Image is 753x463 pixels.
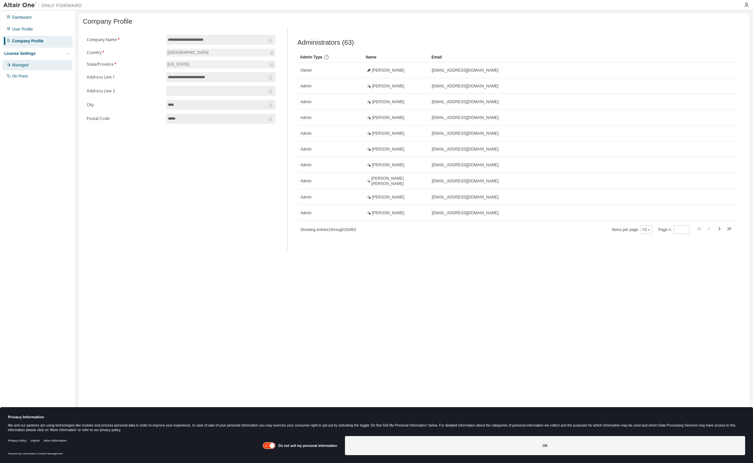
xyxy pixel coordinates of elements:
label: Address Line 2 [87,88,162,94]
span: Company Profile [83,18,132,25]
span: Admin [300,83,311,89]
span: Owner [300,68,312,73]
span: Showing entries 1 through 10 of 63 [300,227,356,232]
span: Admin Type [300,55,322,59]
span: [PERSON_NAME] [372,131,404,136]
div: On Prem [12,74,28,79]
span: Admin [300,115,311,120]
label: State/Province [87,62,162,67]
div: Company Profile [12,38,43,44]
div: Email [431,52,718,62]
div: [GEOGRAPHIC_DATA] [166,49,276,57]
span: [PERSON_NAME] [372,68,404,73]
span: [PERSON_NAME] [372,147,404,152]
span: [PERSON_NAME] [372,99,404,104]
span: Admin [300,195,311,200]
span: [PERSON_NAME] [372,195,404,200]
span: [PERSON_NAME] [372,162,404,168]
span: [PERSON_NAME] [372,115,404,120]
span: [EMAIL_ADDRESS][DOMAIN_NAME] [432,195,498,200]
div: License Settings [4,51,35,56]
img: Altair One [3,2,85,9]
div: [US_STATE] [167,61,191,68]
span: Page n. [658,225,690,234]
div: Name [366,52,426,62]
span: Admin [300,162,311,168]
span: [EMAIL_ADDRESS][DOMAIN_NAME] [432,131,498,136]
span: Admin [300,178,311,184]
span: [EMAIL_ADDRESS][DOMAIN_NAME] [432,162,498,168]
span: [PERSON_NAME] [372,210,404,216]
div: Managed [12,62,29,68]
span: Administrators (63) [297,39,354,46]
label: Company Name [87,37,162,42]
span: [EMAIL_ADDRESS][DOMAIN_NAME] [432,147,498,152]
button: 10 [642,227,651,232]
span: [PERSON_NAME] [372,83,404,89]
span: Admin [300,147,311,152]
span: [EMAIL_ADDRESS][DOMAIN_NAME] [432,68,498,73]
span: Admin [300,210,311,216]
div: [US_STATE] [166,60,276,68]
label: Country [87,50,162,55]
label: Postal Code [87,116,162,121]
span: [EMAIL_ADDRESS][DOMAIN_NAME] [432,99,498,104]
span: [PERSON_NAME] [PERSON_NAME] [371,176,426,186]
span: [EMAIL_ADDRESS][DOMAIN_NAME] [432,210,498,216]
label: Address Line 1 [87,75,162,80]
div: Dashboard [12,15,32,20]
span: [EMAIL_ADDRESS][DOMAIN_NAME] [432,83,498,89]
span: [EMAIL_ADDRESS][DOMAIN_NAME] [432,115,498,120]
span: Admin [300,131,311,136]
span: [EMAIL_ADDRESS][DOMAIN_NAME] [432,178,498,184]
div: User Profile [12,27,33,32]
label: City [87,102,162,107]
span: Admin [300,99,311,104]
div: [GEOGRAPHIC_DATA] [167,49,210,56]
span: Items per page [612,225,652,234]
